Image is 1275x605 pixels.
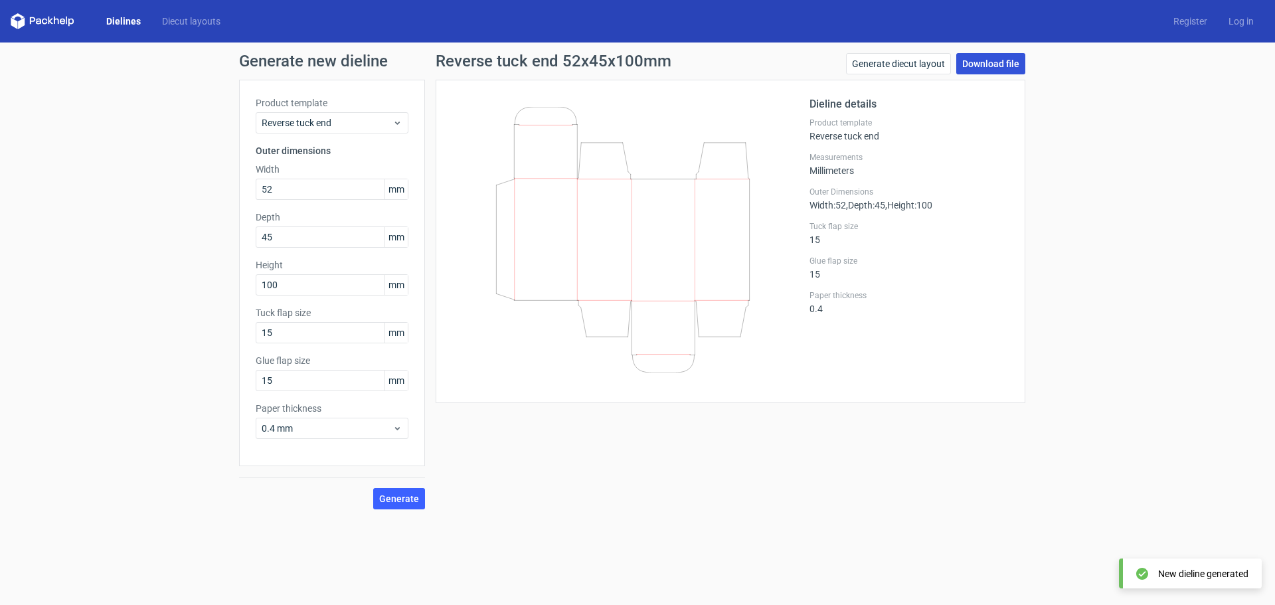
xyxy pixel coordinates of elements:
[956,53,1025,74] a: Download file
[885,200,932,211] span: , Height : 100
[239,53,1036,69] h1: Generate new dieline
[256,258,408,272] label: Height
[1163,15,1218,28] a: Register
[384,227,408,247] span: mm
[256,144,408,157] h3: Outer dimensions
[256,354,408,367] label: Glue flap size
[256,306,408,319] label: Tuck flap size
[809,200,846,211] span: Width : 52
[379,494,419,503] span: Generate
[809,290,1009,314] div: 0.4
[262,422,392,435] span: 0.4 mm
[384,179,408,199] span: mm
[809,187,1009,197] label: Outer Dimensions
[809,152,1009,176] div: Millimeters
[809,96,1009,112] h2: Dieline details
[256,402,408,415] label: Paper thickness
[96,15,151,28] a: Dielines
[151,15,231,28] a: Diecut layouts
[846,53,951,74] a: Generate diecut layout
[809,256,1009,280] div: 15
[373,488,425,509] button: Generate
[809,221,1009,245] div: 15
[384,323,408,343] span: mm
[809,256,1009,266] label: Glue flap size
[262,116,392,130] span: Reverse tuck end
[809,118,1009,128] label: Product template
[1218,15,1264,28] a: Log in
[1158,567,1248,580] div: New dieline generated
[256,163,408,176] label: Width
[846,200,885,211] span: , Depth : 45
[436,53,671,69] h1: Reverse tuck end 52x45x100mm
[384,275,408,295] span: mm
[809,152,1009,163] label: Measurements
[256,96,408,110] label: Product template
[809,290,1009,301] label: Paper thickness
[809,221,1009,232] label: Tuck flap size
[256,211,408,224] label: Depth
[809,118,1009,141] div: Reverse tuck end
[384,371,408,390] span: mm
